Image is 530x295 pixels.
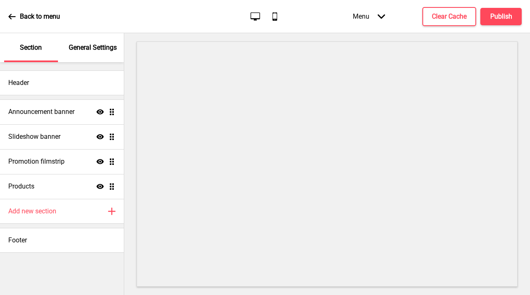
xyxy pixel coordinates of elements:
p: Section [20,43,42,52]
h4: Header [8,78,29,87]
a: Back to menu [8,5,60,28]
h4: Announcement banner [8,107,75,116]
h4: Footer [8,236,27,245]
h4: Products [8,182,34,191]
h4: Slideshow banner [8,132,60,141]
h4: Add new section [8,207,56,216]
h4: Clear Cache [432,12,467,21]
button: Publish [480,8,522,25]
h4: Promotion filmstrip [8,157,65,166]
p: General Settings [69,43,117,52]
div: Menu [344,4,393,29]
p: Back to menu [20,12,60,21]
button: Clear Cache [422,7,476,26]
h4: Publish [490,12,512,21]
